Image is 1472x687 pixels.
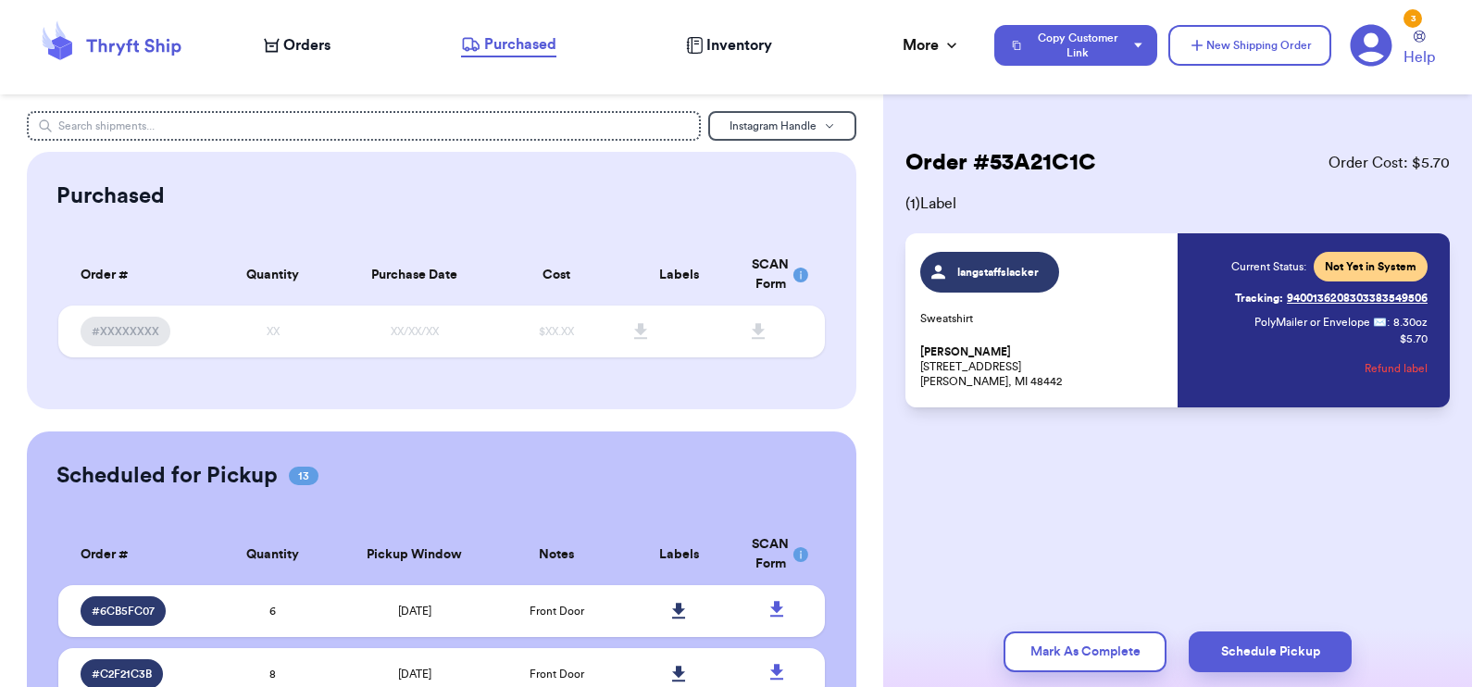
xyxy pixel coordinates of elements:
button: Copy Customer Link [994,25,1157,66]
span: PolyMailer or Envelope ✉️ [1254,317,1387,328]
p: [STREET_ADDRESS] [PERSON_NAME], MI 48442 [920,344,1166,389]
span: Order Cost: $ 5.70 [1329,152,1450,174]
a: 3 [1350,24,1392,67]
h2: Scheduled for Pickup [56,461,278,491]
h2: Purchased [56,181,165,211]
span: # 6CB5FC07 [92,604,155,618]
span: 6 [269,606,276,617]
button: Instagram Handle [708,111,856,141]
span: Tracking: [1235,291,1283,306]
input: Search shipments... [27,111,702,141]
div: 3 [1403,9,1422,28]
span: $XX.XX [539,326,574,337]
span: Instagram Handle [730,120,817,131]
th: Labels [618,524,742,585]
p: Sweatshirt [920,311,1166,326]
span: 8 [269,668,276,680]
div: SCAN Form [752,256,803,294]
span: # C2F21C3B [92,667,152,681]
span: Not Yet in System [1325,259,1416,274]
th: Order # [58,524,212,585]
button: Refund label [1365,348,1428,389]
div: SCAN Form [752,535,803,574]
span: [PERSON_NAME] [920,345,1011,359]
div: More [903,34,961,56]
span: Purchased [484,33,556,56]
a: Inventory [686,34,772,56]
span: : [1387,315,1390,330]
th: Quantity [211,244,334,306]
th: Pickup Window [334,524,495,585]
span: [DATE] [398,668,431,680]
th: Notes [495,524,618,585]
span: ( 1 ) Label [905,193,1450,215]
button: New Shipping Order [1168,25,1331,66]
span: Inventory [706,34,772,56]
span: 8.30 oz [1393,315,1428,330]
span: Current Status: [1231,259,1306,274]
span: Front Door [530,606,584,617]
span: Front Door [530,668,584,680]
a: Orders [264,34,331,56]
span: 13 [289,467,318,485]
button: Schedule Pickup [1189,631,1352,672]
span: langstaffslacker [954,265,1042,280]
span: XX/XX/XX [391,326,439,337]
h2: Order # 53A21C1C [905,148,1096,178]
span: #XXXXXXXX [92,324,159,339]
button: Mark As Complete [1004,631,1166,672]
th: Order # [58,244,212,306]
a: Tracking:9400136208303383549506 [1235,283,1428,313]
th: Cost [495,244,618,306]
span: Help [1403,46,1435,69]
th: Quantity [211,524,334,585]
a: Help [1403,31,1435,69]
span: XX [267,326,280,337]
span: [DATE] [398,606,431,617]
p: $ 5.70 [1400,331,1428,346]
span: Orders [283,34,331,56]
a: Purchased [461,33,556,57]
th: Purchase Date [334,244,495,306]
th: Labels [618,244,742,306]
